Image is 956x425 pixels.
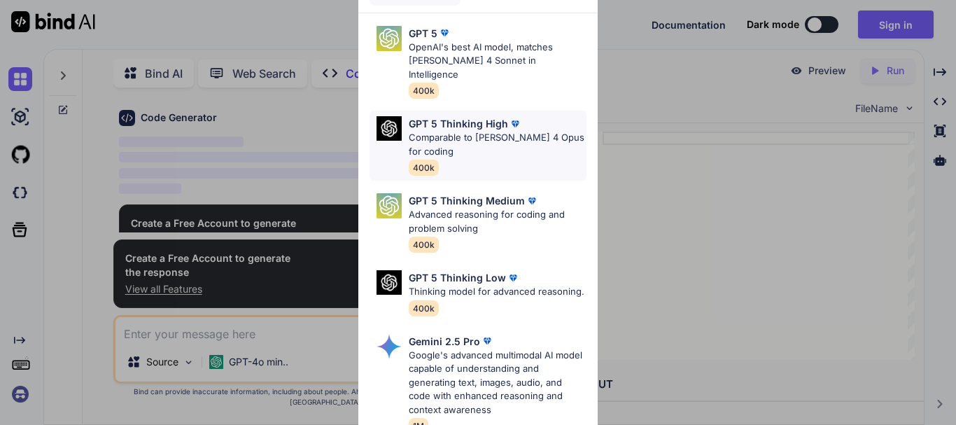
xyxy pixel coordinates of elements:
p: Thinking model for advanced reasoning. [409,285,584,299]
p: Comparable to [PERSON_NAME] 4 Opus for coding [409,131,586,158]
p: GPT 5 Thinking Low [409,270,506,285]
p: Gemini 2.5 Pro [409,334,480,349]
img: premium [437,26,451,40]
img: Pick Models [377,116,402,141]
p: GPT 5 [409,26,437,41]
img: premium [525,194,539,208]
span: 400k [409,160,439,176]
p: GPT 5 Thinking Medium [409,193,525,208]
p: OpenAI's best AI model, matches [PERSON_NAME] 4 Sonnet in Intelligence [409,41,586,82]
span: 400k [409,83,439,99]
p: Advanced reasoning for coding and problem solving [409,208,586,235]
span: 400k [409,300,439,316]
img: Pick Models [377,270,402,295]
img: Pick Models [377,193,402,218]
p: GPT 5 Thinking High [409,116,508,131]
img: Pick Models [377,334,402,359]
img: Pick Models [377,26,402,51]
img: premium [506,271,520,285]
img: premium [480,334,494,348]
span: 400k [409,237,439,253]
img: premium [508,117,522,131]
p: Google's advanced multimodal AI model capable of understanding and generating text, images, audio... [409,349,586,417]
